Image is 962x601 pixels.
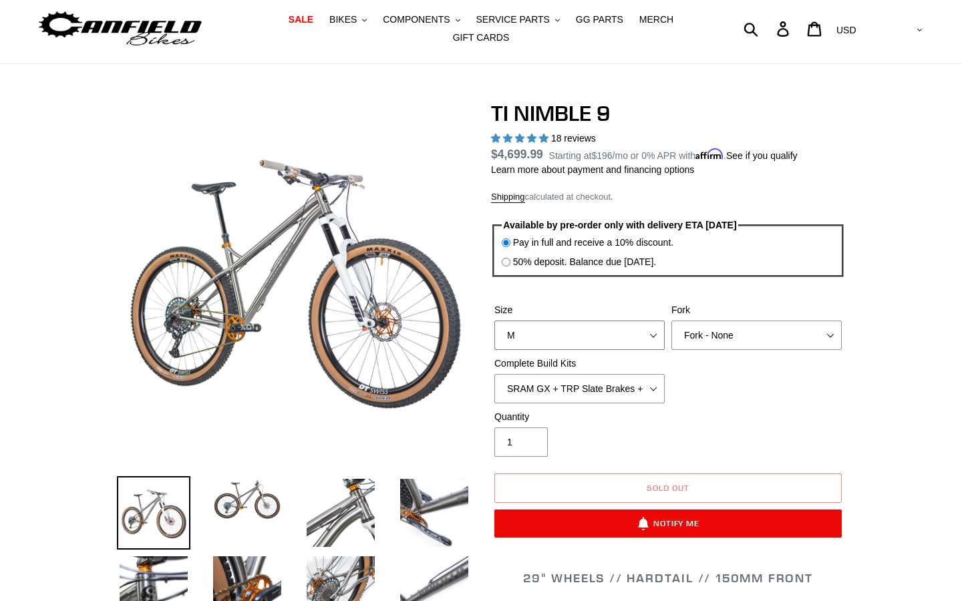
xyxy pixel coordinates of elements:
a: See if you qualify - Learn more about Affirm Financing (opens in modal) [726,150,798,161]
span: Affirm [695,148,724,160]
label: Pay in full and receive a 10% discount. [513,236,673,250]
label: 50% deposit. Balance due [DATE]. [513,255,657,269]
label: Complete Build Kits [494,357,665,371]
button: SERVICE PARTS [469,11,566,29]
label: Fork [671,303,842,317]
span: 18 reviews [551,133,596,144]
span: Sold out [647,483,689,493]
img: Load image into Gallery viewer, TI NIMBLE 9 [304,476,377,550]
a: MERCH [633,11,680,29]
span: 29" WHEELS // HARDTAIL // 150MM FRONT [523,570,813,586]
img: Load image into Gallery viewer, TI NIMBLE 9 [397,476,471,550]
img: Load image into Gallery viewer, TI NIMBLE 9 [117,476,190,550]
span: SALE [289,14,313,25]
a: GIFT CARDS [446,29,516,47]
div: calculated at checkout. [491,190,845,204]
legend: Available by pre-order only with delivery ETA [DATE] [502,218,739,232]
span: $4,699.99 [491,148,543,161]
button: COMPONENTS [376,11,466,29]
a: GG PARTS [569,11,630,29]
span: 4.89 stars [491,133,551,144]
img: Load image into Gallery viewer, TI NIMBLE 9 [210,476,284,523]
span: GIFT CARDS [453,32,510,43]
button: Sold out [494,473,842,503]
span: SERVICE PARTS [476,14,549,25]
span: COMPONENTS [383,14,450,25]
img: Canfield Bikes [37,8,204,50]
span: GG PARTS [576,14,623,25]
h1: TI NIMBLE 9 [491,101,845,126]
input: Search [751,14,785,43]
span: $196 [591,150,612,161]
span: MERCH [639,14,673,25]
button: Notify Me [494,510,842,538]
span: BIKES [329,14,357,25]
a: SALE [282,11,320,29]
a: Shipping [491,192,525,203]
a: Learn more about payment and financing options [491,164,694,175]
label: Quantity [494,410,665,424]
label: Size [494,303,665,317]
p: Starting at /mo or 0% APR with . [549,146,798,163]
button: BIKES [323,11,373,29]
